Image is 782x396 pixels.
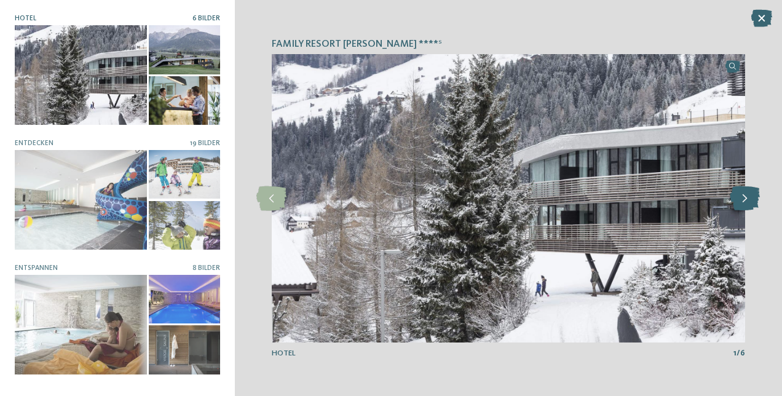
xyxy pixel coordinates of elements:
[740,348,745,359] span: 6
[15,15,36,22] span: Hotel
[15,264,58,272] span: Entspannen
[272,38,442,51] span: Family Resort [PERSON_NAME] ****ˢ
[192,264,220,272] span: 8 Bilder
[190,140,220,147] span: 19 Bilder
[272,54,745,343] img: Family Resort Rainer ****ˢ
[733,348,737,359] span: 1
[737,348,740,359] span: /
[192,15,220,22] span: 6 Bilder
[272,349,296,357] span: Hotel
[15,140,53,147] span: Entdecken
